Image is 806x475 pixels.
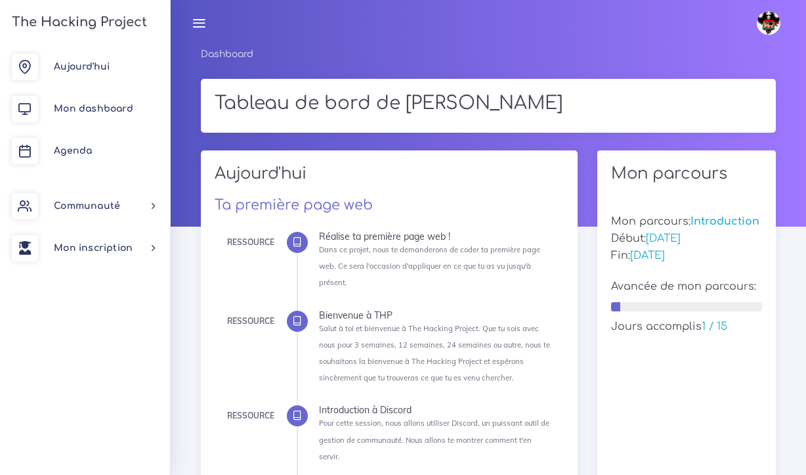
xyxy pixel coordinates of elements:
[319,245,540,287] small: Dans ce projet, nous te demanderons de coder ta première page web. Ce sera l'occasion d'appliquer...
[215,93,762,115] h1: Tableau de bord de [PERSON_NAME]
[8,15,147,30] h3: The Hacking Project
[319,405,554,415] div: Introduction à Discord
[319,418,549,461] small: Pour cette session, nous allons utiliser Discord, un puissant outil de gestion de communauté. Nou...
[215,164,564,192] h2: Aujourd'hui
[54,201,120,211] span: Communauté
[201,49,253,59] a: Dashboard
[646,233,681,244] span: [DATE]
[690,215,759,227] span: Introduction
[54,104,133,114] span: Mon dashboard
[54,62,110,72] span: Aujourd'hui
[319,232,554,241] div: Réalise ta première page web !
[611,250,762,262] h5: Fin:
[611,164,762,183] h2: Mon parcours
[227,409,274,423] div: Ressource
[702,321,727,332] span: 1 / 15
[319,324,550,383] small: Salut à toi et bienvenue à The Hacking Project. Que tu sois avec nous pour 3 semaines, 12 semaine...
[227,235,274,250] div: Ressource
[611,233,762,245] h5: Début:
[630,250,665,261] span: [DATE]
[227,314,274,328] div: Ressource
[611,215,762,228] h5: Mon parcours:
[319,311,554,320] div: Bienvenue à THP
[215,197,373,213] a: Ta première page web
[611,321,762,333] h5: Jours accomplis
[54,243,133,253] span: Mon inscription
[54,146,92,156] span: Agenda
[757,11,780,35] img: avatar
[611,281,762,293] h5: Avancée de mon parcours:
